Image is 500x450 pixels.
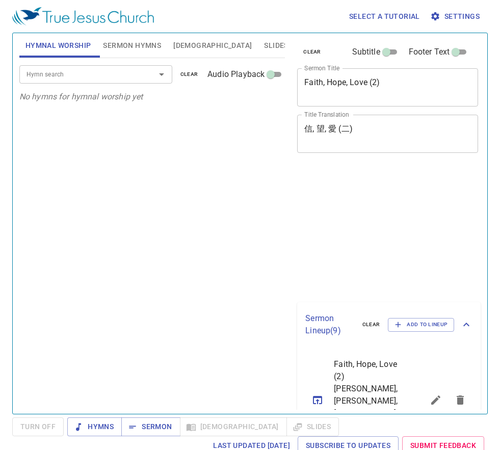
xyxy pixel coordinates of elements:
[334,358,399,432] span: Faith, Hope, Love (2) [PERSON_NAME], [PERSON_NAME], [PERSON_NAME] (二)
[432,10,480,23] span: Settings
[293,164,443,299] iframe: from-child
[388,318,454,331] button: Add to Lineup
[173,39,252,52] span: [DEMOGRAPHIC_DATA]
[356,319,386,331] button: clear
[304,77,471,97] textarea: Faith, Hope, Love (2)
[75,420,114,433] span: Hymns
[304,124,471,143] textarea: 信, 望, 愛 (二)
[303,47,321,57] span: clear
[12,7,154,25] img: True Jesus Church
[180,70,198,79] span: clear
[305,312,354,337] p: Sermon Lineup ( 9 )
[349,10,420,23] span: Select a tutorial
[297,302,481,347] div: Sermon Lineup(9)clearAdd to Lineup
[103,39,161,52] span: Sermon Hymns
[428,7,484,26] button: Settings
[297,46,327,58] button: clear
[264,39,288,52] span: Slides
[25,39,91,52] span: Hymnal Worship
[362,320,380,329] span: clear
[121,417,180,436] button: Sermon
[67,417,122,436] button: Hymns
[129,420,172,433] span: Sermon
[154,67,169,82] button: Open
[345,7,424,26] button: Select a tutorial
[19,92,143,101] i: No hymns for hymnal worship yet
[174,68,204,81] button: clear
[352,46,380,58] span: Subtitle
[207,68,265,81] span: Audio Playback
[409,46,450,58] span: Footer Text
[394,320,448,329] span: Add to Lineup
